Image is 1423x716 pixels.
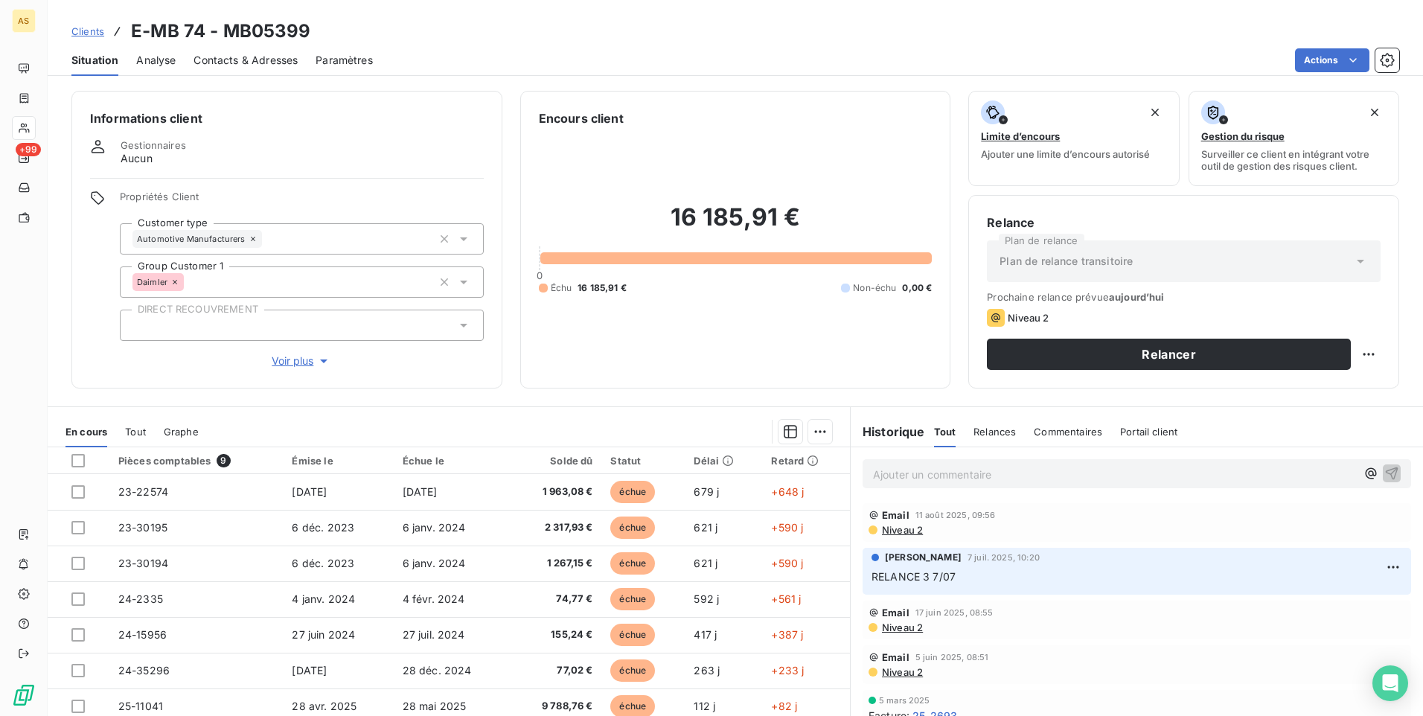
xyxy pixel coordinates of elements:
[519,485,593,499] span: 1 963,08 €
[292,628,355,641] span: 27 juin 2024
[968,553,1040,562] span: 7 juil. 2025, 10:20
[184,275,196,289] input: Ajouter une valeur
[90,109,484,127] h6: Informations client
[915,608,994,617] span: 17 juin 2025, 08:55
[292,455,384,467] div: Émise le
[120,191,484,211] span: Propriétés Client
[118,700,163,712] span: 25-11041
[118,628,167,641] span: 24-15956
[403,557,466,569] span: 6 janv. 2024
[118,557,168,569] span: 23-30194
[694,455,753,467] div: Délai
[120,353,484,369] button: Voir plus
[403,485,438,498] span: [DATE]
[194,53,298,68] span: Contacts & Adresses
[771,700,797,712] span: +82 j
[519,592,593,607] span: 74,77 €
[934,426,956,438] span: Tout
[771,455,841,467] div: Retard
[16,143,41,156] span: +99
[915,653,989,662] span: 5 juin 2025, 08:51
[885,551,962,564] span: [PERSON_NAME]
[292,485,327,498] span: [DATE]
[1201,130,1285,142] span: Gestion du risque
[12,146,35,170] a: +99
[121,139,186,151] span: Gestionnaires
[610,659,655,682] span: échue
[125,426,146,438] span: Tout
[403,664,472,677] span: 28 déc. 2024
[403,700,467,712] span: 28 mai 2025
[902,281,932,295] span: 0,00 €
[694,628,717,641] span: 417 j
[537,269,543,281] span: 0
[519,556,593,571] span: 1 267,15 €
[1120,426,1177,438] span: Portail client
[610,517,655,539] span: échue
[292,664,327,677] span: [DATE]
[610,624,655,646] span: échue
[131,18,311,45] h3: E-MB 74 - MB05399
[137,234,246,243] span: Automotive Manufacturers
[118,592,163,605] span: 24-2335
[882,509,909,521] span: Email
[1034,426,1102,438] span: Commentaires
[853,281,896,295] span: Non-échu
[1008,312,1049,324] span: Niveau 2
[292,557,354,569] span: 6 déc. 2023
[1109,291,1165,303] span: aujourd’hui
[118,454,275,467] div: Pièces comptables
[403,628,465,641] span: 27 juil. 2024
[973,426,1016,438] span: Relances
[71,53,118,68] span: Situation
[694,700,715,712] span: 112 j
[118,664,170,677] span: 24-35296
[882,607,909,618] span: Email
[1295,48,1369,72] button: Actions
[771,664,804,677] span: +233 j
[136,53,176,68] span: Analyse
[987,214,1381,231] h6: Relance
[1000,254,1133,269] span: Plan de relance transitoire
[292,700,356,712] span: 28 avr. 2025
[519,699,593,714] span: 9 788,76 €
[403,521,466,534] span: 6 janv. 2024
[118,521,167,534] span: 23-30195
[137,278,167,287] span: Daimler
[65,426,107,438] span: En cours
[272,354,331,368] span: Voir plus
[987,339,1351,370] button: Relancer
[882,651,909,663] span: Email
[578,281,627,295] span: 16 185,91 €
[1189,91,1399,186] button: Gestion du risqueSurveiller ce client en intégrant votre outil de gestion des risques client.
[164,426,199,438] span: Graphe
[12,683,36,707] img: Logo LeanPay
[851,423,925,441] h6: Historique
[880,666,923,678] span: Niveau 2
[694,521,717,534] span: 621 j
[403,455,501,467] div: Échue le
[981,130,1060,142] span: Limite d’encours
[771,628,803,641] span: +387 j
[771,485,804,498] span: +648 j
[71,25,104,37] span: Clients
[519,627,593,642] span: 155,24 €
[118,485,168,498] span: 23-22574
[292,592,355,605] span: 4 janv. 2024
[694,664,720,677] span: 263 j
[694,557,717,569] span: 621 j
[610,481,655,503] span: échue
[915,511,996,520] span: 11 août 2025, 09:56
[1201,148,1387,172] span: Surveiller ce client en intégrant votre outil de gestion des risques client.
[121,151,153,166] span: Aucun
[539,202,933,247] h2: 16 185,91 €
[694,592,719,605] span: 592 j
[880,524,923,536] span: Niveau 2
[610,455,676,467] div: Statut
[880,621,923,633] span: Niveau 2
[519,663,593,678] span: 77,02 €
[217,454,230,467] span: 9
[262,232,274,246] input: Ajouter une valeur
[519,520,593,535] span: 2 317,93 €
[132,319,144,332] input: Ajouter une valeur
